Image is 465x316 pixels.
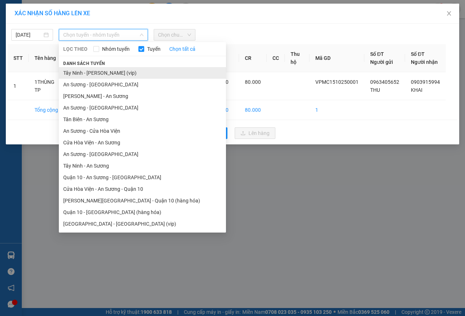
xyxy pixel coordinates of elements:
[235,127,275,139] button: uploadLên hàng
[57,4,100,10] strong: ĐỒNG PHƯỚC
[59,90,226,102] li: [PERSON_NAME] - An Sương
[16,31,42,39] input: 15/10/2025
[245,79,261,85] span: 80.000
[411,51,425,57] span: Số ĐT
[169,45,195,53] a: Chọn tất cả
[59,183,226,195] li: Cửa Hòa Viện - An Sương - Quận 10
[439,4,459,24] button: Close
[20,39,89,45] span: -----------------------------------------
[315,79,359,85] span: VPMC1510250001
[36,46,77,52] span: VPMC1510250004
[59,148,226,160] li: An Sương - [GEOGRAPHIC_DATA]
[15,10,90,17] span: XÁC NHẬN SỐ HÀNG LÊN XE
[29,72,65,100] td: 1THÙNG TP
[59,195,226,206] li: [PERSON_NAME][GEOGRAPHIC_DATA] - Quận 10 (hàng hóa)
[144,45,163,53] span: Tuyến
[2,47,77,51] span: [PERSON_NAME]:
[59,102,226,114] li: An Sương - [GEOGRAPHIC_DATA]
[370,87,380,93] span: THU
[411,79,440,85] span: 0903915994
[239,44,267,72] th: CR
[3,4,35,36] img: logo
[63,29,143,40] span: Chọn tuyến - nhóm tuyến
[411,87,422,93] span: KHAI
[446,11,452,16] span: close
[57,12,98,21] span: Bến xe [GEOGRAPHIC_DATA]
[59,206,226,218] li: Quận 10 - [GEOGRAPHIC_DATA] (hàng hóa)
[411,59,438,65] span: Người nhận
[16,53,44,57] span: 10:22:18 [DATE]
[59,137,226,148] li: Cửa Hòa Viện - An Sương
[8,44,29,72] th: STT
[139,33,144,37] span: down
[29,44,65,72] th: Tên hàng
[310,100,364,120] td: 1
[59,60,109,67] span: Danh sách tuyến
[99,45,133,53] span: Nhóm tuyến
[59,125,226,137] li: An Sương - Cửa Hòa Viện
[59,67,226,79] li: Tây Ninh - [PERSON_NAME] (vip)
[8,72,29,100] td: 1
[59,160,226,172] li: Tây Ninh - An Sương
[57,22,100,31] span: 01 Võ Văn Truyện, KP.1, Phường 2
[63,45,88,53] span: LỌC THEO
[29,100,65,120] td: Tổng cộng
[239,100,267,120] td: 80.000
[2,53,44,57] span: In ngày:
[59,172,226,183] li: Quận 10 - An Sương - [GEOGRAPHIC_DATA]
[370,51,384,57] span: Số ĐT
[59,218,226,230] li: [GEOGRAPHIC_DATA] - [GEOGRAPHIC_DATA] (vip)
[59,114,226,125] li: Tân Biên - An Sương
[310,44,364,72] th: Mã GD
[370,59,393,65] span: Người gửi
[57,32,89,37] span: Hotline: 19001152
[158,29,191,40] span: Chọn chuyến
[267,44,285,72] th: CC
[285,44,310,72] th: Thu hộ
[370,79,399,85] span: 0963405652
[59,79,226,90] li: An Sương - [GEOGRAPHIC_DATA]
